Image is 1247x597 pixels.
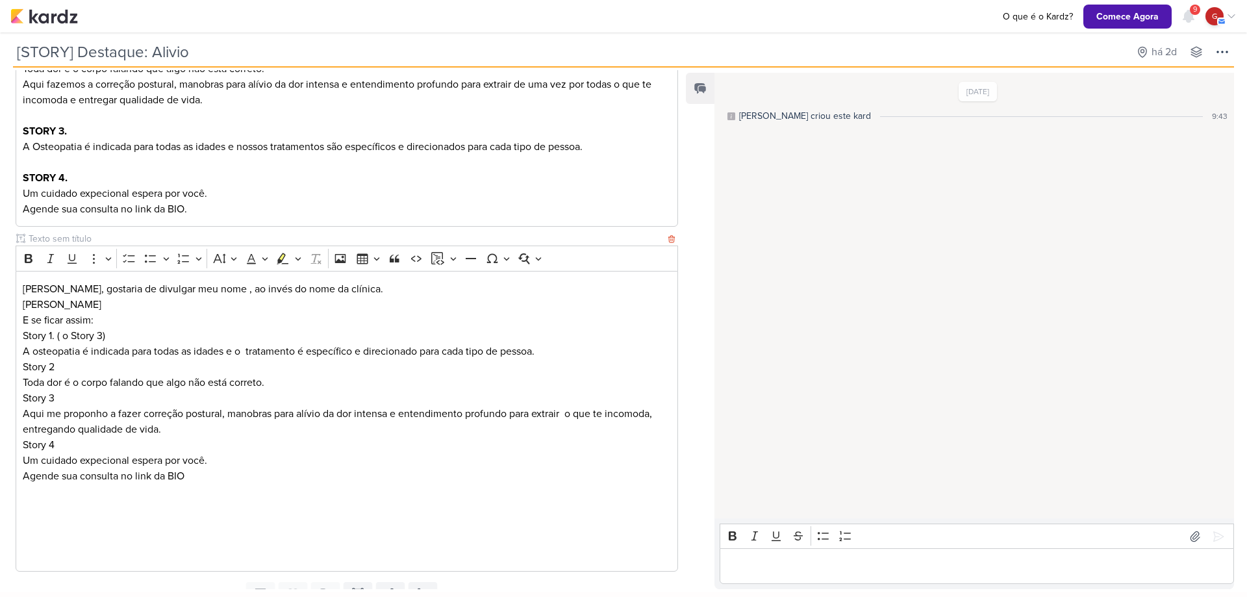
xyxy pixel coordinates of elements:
p: E se ficar assim: [23,312,672,328]
p: Agende sua consulta no link da BIO [23,468,672,484]
p: A Osteopatia é indicada para todas as idades e nossos tratamentos são específicos e direcionados ... [23,139,672,155]
p: [PERSON_NAME], gostaria de divulgar meu nome , ao invés do nome da clínica. [23,281,672,297]
button: há 2d [1131,40,1182,64]
input: Texto sem título [26,232,665,246]
p: A osteopatia é indicada para todas as idades e o tratamento é específico e direcionado para cada ... [23,344,672,359]
p: Um cuidado expecional espera por você. [23,186,672,201]
span: 9 [1193,5,1197,15]
p: [PERSON_NAME] [23,297,672,312]
p: Story 3 [23,390,672,406]
div: Editor toolbar [16,246,678,271]
a: O que é o Kardz? [998,10,1078,23]
button: Comece Agora [1083,5,1172,29]
p: Aqui me proponho a fazer correção postural, manobras para alívio da dor intensa e entendimento pr... [23,406,672,437]
div: giselyrlfreitas@gmail.com [1205,7,1224,25]
div: [PERSON_NAME] criou este kard [739,109,871,123]
p: Agende sua consulta no link da BIO. [23,201,672,217]
p: Story 2 [23,359,672,375]
p: Story 1. ( o Story 3) [23,328,672,344]
strong: STORY 4. [23,171,68,184]
p: Story 4 [23,437,672,453]
div: há 2d [1152,44,1177,60]
div: Editor editing area: main [16,271,678,572]
p: Um cuidado expecional espera por você. [23,453,672,468]
strong: STORY 3. [23,125,67,138]
p: Toda dor é o corpo falando que algo não está correto. [23,375,672,390]
div: Editor toolbar [720,524,1234,549]
div: Editor editing area: main [720,548,1234,584]
input: Kard Sem Título [13,40,1128,64]
p: g [1212,10,1218,22]
img: kardz.app [10,8,78,24]
p: Aqui fazemos a correção postural, manobras para alívio da dor intensa e entendimento profundo par... [23,77,672,108]
div: 9:43 [1212,110,1228,122]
